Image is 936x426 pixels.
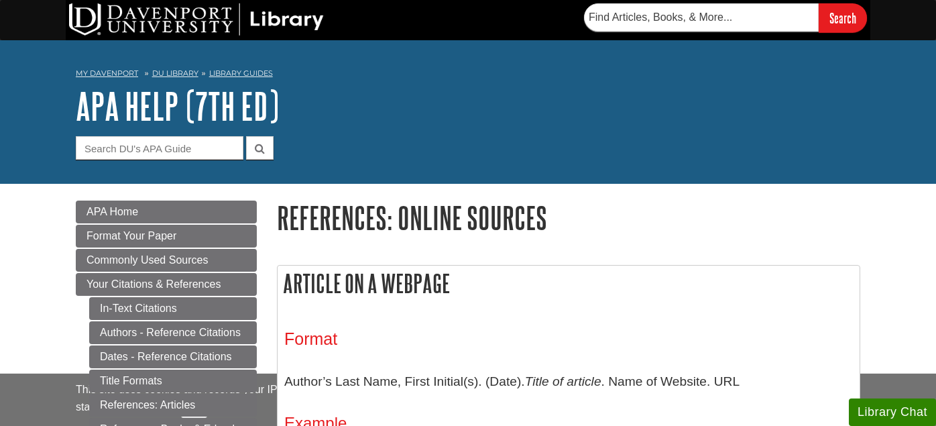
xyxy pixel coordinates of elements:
[89,321,257,344] a: Authors - Reference Citations
[284,362,853,401] p: Author’s Last Name, First Initial(s). (Date). . Name of Website. URL
[819,3,867,32] input: Search
[69,3,324,36] img: DU Library
[584,3,819,32] input: Find Articles, Books, & More...
[76,136,243,160] input: Search DU's APA Guide
[76,64,860,86] nav: breadcrumb
[525,374,601,388] i: Title of article
[152,68,198,78] a: DU Library
[584,3,867,32] form: Searches DU Library's articles, books, and more
[89,370,257,392] a: Title Formats
[89,394,257,417] a: References: Articles
[86,254,208,266] span: Commonly Used Sources
[76,201,257,223] a: APA Home
[89,345,257,368] a: Dates - Reference Citations
[76,273,257,296] a: Your Citations & References
[277,201,860,235] h1: References: Online Sources
[89,297,257,320] a: In-Text Citations
[278,266,860,301] h2: Article on a Webpage
[76,225,257,248] a: Format Your Paper
[209,68,273,78] a: Library Guides
[86,206,138,217] span: APA Home
[76,85,279,127] a: APA Help (7th Ed)
[86,278,221,290] span: Your Citations & References
[76,68,138,79] a: My Davenport
[76,249,257,272] a: Commonly Used Sources
[284,329,853,349] h3: Format
[849,398,936,426] button: Library Chat
[86,230,176,242] span: Format Your Paper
